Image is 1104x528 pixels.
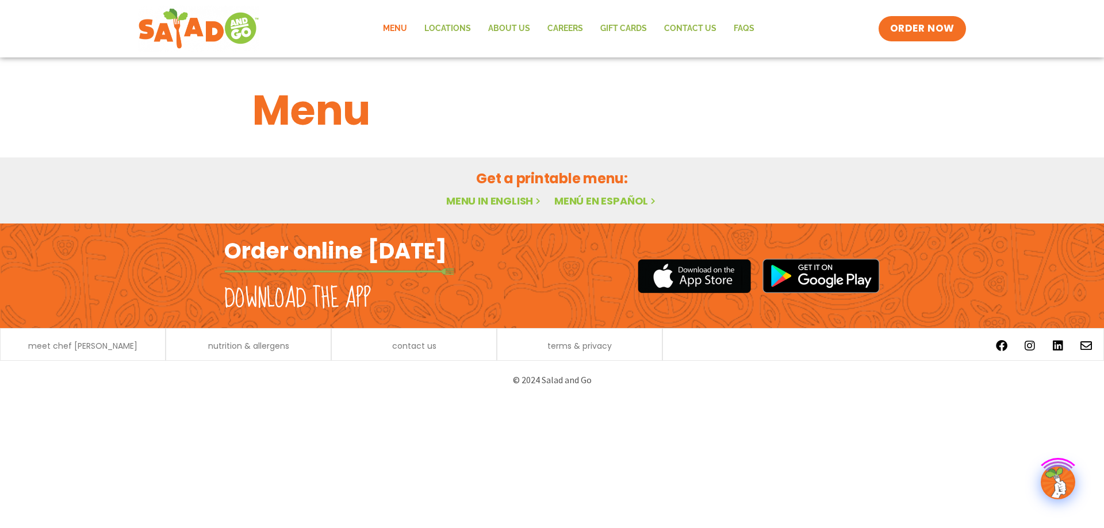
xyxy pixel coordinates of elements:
img: google_play [762,259,880,293]
a: Menu in English [446,194,543,208]
img: fork [224,268,454,275]
a: ORDER NOW [879,16,966,41]
a: nutrition & allergens [208,342,289,350]
a: Careers [539,16,592,42]
a: terms & privacy [547,342,612,350]
a: contact us [392,342,436,350]
a: FAQs [725,16,763,42]
a: Locations [416,16,480,42]
img: new-SAG-logo-768×292 [138,6,259,52]
a: GIFT CARDS [592,16,655,42]
h1: Menu [252,79,852,141]
h2: Get a printable menu: [252,168,852,188]
a: Menú en español [554,194,658,208]
nav: Menu [374,16,763,42]
a: Menu [374,16,416,42]
a: meet chef [PERSON_NAME] [28,342,137,350]
span: ORDER NOW [890,22,954,36]
a: Contact Us [655,16,725,42]
h2: Order online [DATE] [224,237,447,265]
img: appstore [638,257,751,295]
p: © 2024 Salad and Go [230,372,874,388]
h2: Download the app [224,283,371,315]
a: About Us [480,16,539,42]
